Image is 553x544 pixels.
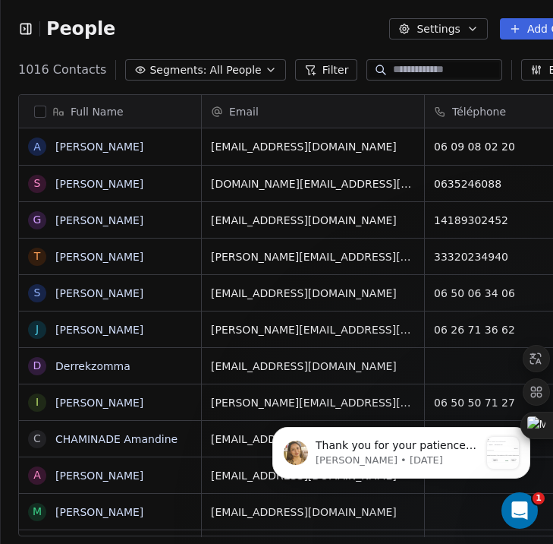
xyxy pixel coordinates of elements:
div: A [33,139,41,155]
span: [EMAIL_ADDRESS][DOMAIN_NAME] [211,359,415,374]
div: D [33,358,42,374]
span: [EMAIL_ADDRESS][DOMAIN_NAME] [211,213,415,228]
span: All People [209,62,261,78]
span: 1016 Contacts [18,61,106,79]
div: Email [202,95,424,128]
a: [PERSON_NAME] [55,506,143,518]
a: CHAMINADE Amandine [55,433,178,445]
span: Email [229,104,259,119]
div: S [34,285,41,301]
a: [PERSON_NAME] [55,324,143,336]
div: M [33,504,42,520]
div: grid [19,128,202,537]
a: [PERSON_NAME] [55,470,143,482]
div: A [33,467,41,483]
span: People [46,17,115,40]
span: [EMAIL_ADDRESS][DOMAIN_NAME] [211,286,415,301]
span: Full Name [71,104,124,119]
button: Filter [295,59,358,81]
span: [EMAIL_ADDRESS][DOMAIN_NAME] [211,432,415,447]
span: [EMAIL_ADDRESS][DOMAIN_NAME] [211,504,415,520]
span: [PERSON_NAME][EMAIL_ADDRESS][DOMAIN_NAME] [211,322,415,337]
a: [PERSON_NAME] [55,287,143,299]
a: [PERSON_NAME] [55,178,143,190]
div: J [36,321,39,337]
div: Full Name [19,95,201,128]
div: S [34,176,41,191]
span: [EMAIL_ADDRESS][DOMAIN_NAME] [211,468,415,483]
span: [EMAIL_ADDRESS][DOMAIN_NAME] [211,139,415,154]
a: Derrekzomma [55,360,130,372]
iframe: Intercom notifications message [250,397,553,503]
span: [DOMAIN_NAME][EMAIL_ADDRESS][DOMAIN_NAME] [211,176,415,191]
iframe: Intercom live chat [501,492,538,529]
span: 1 [533,492,545,504]
div: I [36,394,39,410]
a: [PERSON_NAME] [55,251,143,263]
a: [PERSON_NAME] [55,397,143,409]
span: Segments: [149,62,206,78]
span: [PERSON_NAME][EMAIL_ADDRESS][PERSON_NAME][DOMAIN_NAME] [211,249,415,264]
span: [PERSON_NAME][EMAIL_ADDRESS][DOMAIN_NAME] [211,395,415,410]
a: [PERSON_NAME] [55,141,143,153]
div: G [33,212,42,228]
a: [PERSON_NAME] [55,214,143,226]
div: T [34,248,41,264]
span: Téléphone [452,104,506,119]
div: C [33,431,41,447]
button: Settings [389,18,487,40]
